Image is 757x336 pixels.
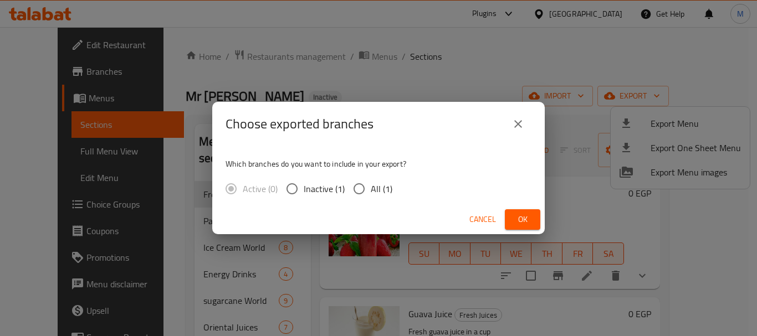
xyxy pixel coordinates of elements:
span: All (1) [371,182,392,195]
span: Cancel [469,213,496,226]
h2: Choose exported branches [226,115,374,133]
span: Inactive (1) [304,182,345,195]
button: Cancel [465,209,500,230]
button: Ok [505,209,540,230]
button: close [505,111,531,137]
p: Which branches do you want to include in your export? [226,158,531,169]
span: Active (0) [243,182,278,195]
span: Ok [514,213,531,226]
